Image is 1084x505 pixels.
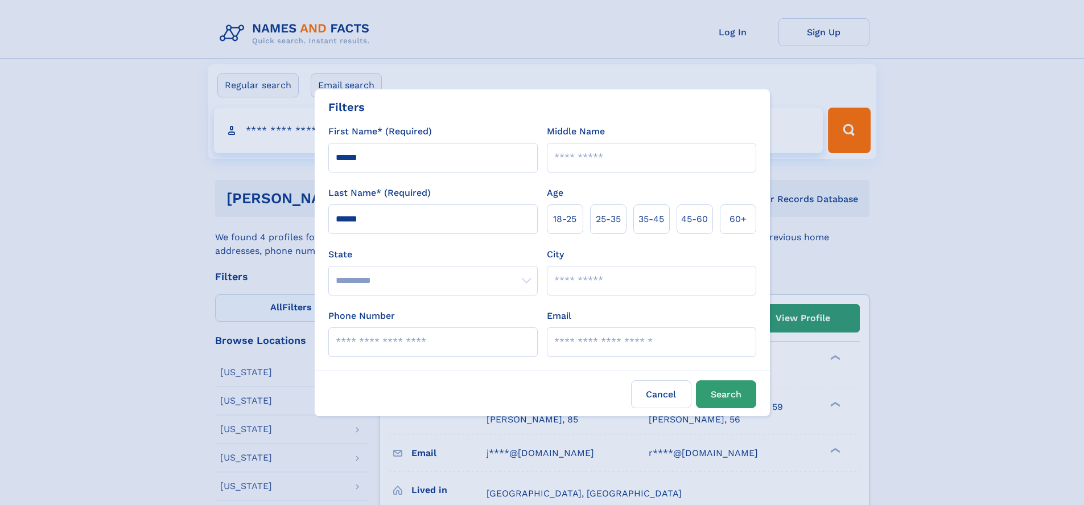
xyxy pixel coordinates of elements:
[328,248,538,261] label: State
[638,212,664,226] span: 35‑45
[328,98,365,116] div: Filters
[696,380,756,408] button: Search
[547,248,564,261] label: City
[553,212,576,226] span: 18‑25
[328,125,432,138] label: First Name* (Required)
[631,380,691,408] label: Cancel
[729,212,747,226] span: 60+
[328,309,395,323] label: Phone Number
[596,212,621,226] span: 25‑35
[547,125,605,138] label: Middle Name
[547,186,563,200] label: Age
[328,186,431,200] label: Last Name* (Required)
[547,309,571,323] label: Email
[681,212,708,226] span: 45‑60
